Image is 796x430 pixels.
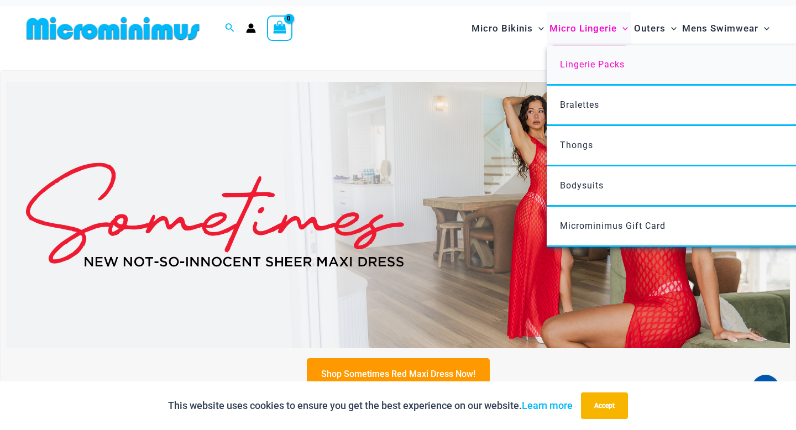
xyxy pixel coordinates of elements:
span: Bodysuits [560,180,604,191]
span: Menu Toggle [666,14,677,43]
span: Menu Toggle [533,14,544,43]
a: Learn more [522,400,573,411]
a: Shop Sometimes Red Maxi Dress Now! [307,358,490,390]
span: Mens Swimwear [682,14,758,43]
button: Accept [581,392,628,419]
a: Search icon link [225,22,235,35]
p: This website uses cookies to ensure you get the best experience on our website. [168,397,573,414]
a: Micro BikinisMenu ToggleMenu Toggle [469,12,547,45]
a: Mens SwimwearMenu ToggleMenu Toggle [679,12,772,45]
img: Sometimes Red Maxi Dress [6,82,790,348]
span: Lingerie Packs [560,59,625,70]
span: Microminimus Gift Card [560,221,666,231]
nav: Site Navigation [467,10,774,47]
a: Account icon link [246,23,256,33]
span: Menu Toggle [617,14,628,43]
img: MM SHOP LOGO FLAT [22,16,204,41]
span: Menu Toggle [758,14,769,43]
a: OutersMenu ToggleMenu Toggle [631,12,679,45]
span: Bralettes [560,99,599,110]
span: Outers [634,14,666,43]
a: Micro LingerieMenu ToggleMenu Toggle [547,12,631,45]
span: Thongs [560,140,593,150]
span: Micro Lingerie [549,14,617,43]
a: View Shopping Cart, empty [267,15,292,41]
span: Micro Bikinis [472,14,533,43]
